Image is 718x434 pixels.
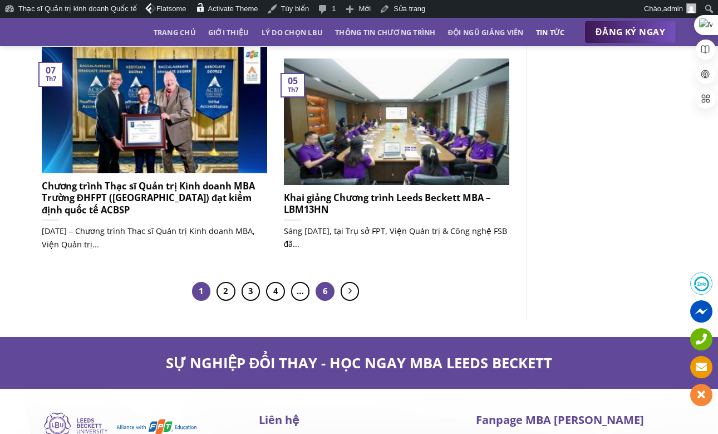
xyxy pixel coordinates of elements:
h3: Liên hệ [259,411,459,429]
a: 6 [316,282,335,301]
a: 2 [217,282,235,301]
a: Lý do chọn LBU [262,22,323,42]
a: Thông tin chương trình [335,22,436,42]
a: ĐĂNG KÝ NGAY [584,21,676,43]
span: 1 [192,282,211,301]
a: 3 [242,282,260,301]
a: Chương trình Thạc sĩ Quản trị Kinh doanh MBA Trường ĐHFPT ([GEOGRAPHIC_DATA]) đạt kiểm định quốc ... [42,47,267,262]
a: 4 [266,282,285,301]
span: ĐĂNG KÝ NGAY [596,25,665,39]
span: admin [663,4,683,13]
a: Trang chủ [154,22,196,42]
span: … [291,282,310,301]
h5: Khai giảng Chương trình Leeds Beckett MBA – LBM13HN [284,192,509,216]
p: Sáng [DATE], tại Trụ sở FPT, Viện Quản trị & Công nghệ FSB đã... [284,225,509,250]
a: Tin tức [536,22,565,42]
h2: SỰ NGHIỆP ĐỔI THAY - HỌC NGAY MBA LEEDS BECKETT [42,354,676,372]
h3: Fanpage MBA [PERSON_NAME] [476,411,676,429]
a: Khai giảng Chương trình Leeds Beckett MBA – LBM13HN Sáng [DATE], tại Trụ sở FPT, Viện Quản trị & ... [284,58,509,262]
h5: Chương trình Thạc sĩ Quản trị Kinh doanh MBA Trường ĐHFPT ([GEOGRAPHIC_DATA]) đạt kiểm định quốc ... [42,180,267,216]
a: Đội ngũ giảng viên [448,22,524,42]
p: [DATE] – Chương trình Thạc sĩ Quản trị Kinh doanh MBA, Viện Quản trị... [42,225,267,250]
a: Giới thiệu [208,22,249,42]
